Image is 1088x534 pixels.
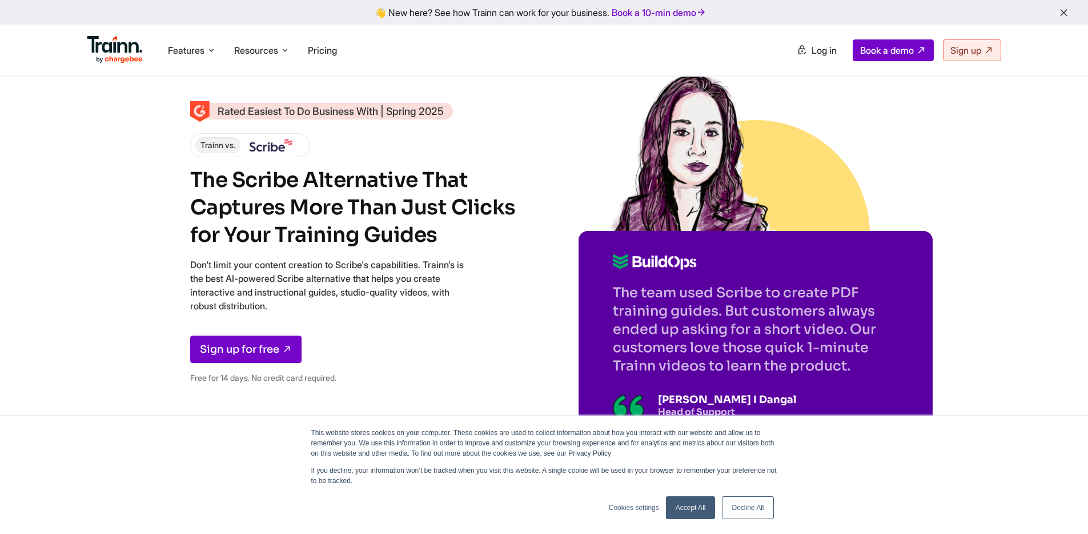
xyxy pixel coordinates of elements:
[812,45,837,56] span: Log in
[308,45,337,56] a: Pricing
[613,254,697,270] img: Buildops logo
[610,69,776,234] img: Sketch of Sabina Rana from Buildops | Scribe Alternative
[658,406,797,418] p: Head of Support
[613,284,898,375] p: The team used Scribe to create PDF training guides. But customers always ended up asking for a sh...
[190,336,302,363] a: Sign up for free
[950,45,981,56] span: Sign up
[860,45,914,56] span: Book a demo
[722,496,773,519] a: Decline All
[311,465,777,486] p: If you decline, your information won’t be tracked when you visit this website. A single cookie wi...
[613,394,644,417] img: Illustration of a quotation mark
[168,44,204,57] span: Features
[666,496,716,519] a: Accept All
[853,39,934,61] a: Book a demo
[190,258,464,313] p: Don't limit your content creation to Scribe's capabilities. Trainn’s is the best AI-powered Scrib...
[943,39,1001,61] a: Sign up
[87,36,143,63] img: Trainn Logo
[190,371,464,385] p: Free for 14 days. No credit card required.
[609,503,659,513] a: Cookies settings
[7,7,1081,18] div: 👋 New here? See how Trainn can work for your business.
[1031,479,1088,534] iframe: Chat Widget
[250,139,293,152] img: Scribe logo
[190,103,453,119] a: Rated Easiest To Do Business With | Spring 2025
[609,5,709,21] a: Book a 10-min demo
[234,44,278,57] span: Resources
[190,101,210,122] img: Skilljar Alternative - Trainn | High Performer - Customer Education Category
[190,166,521,249] h1: The Scribe Alternative That Captures More Than Just Clicks for Your Training Guides
[658,393,797,406] p: [PERSON_NAME] I Dangal
[790,40,844,61] a: Log in
[195,137,240,153] span: Trainn vs.
[311,428,777,459] p: This website stores cookies on your computer. These cookies are used to collect information about...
